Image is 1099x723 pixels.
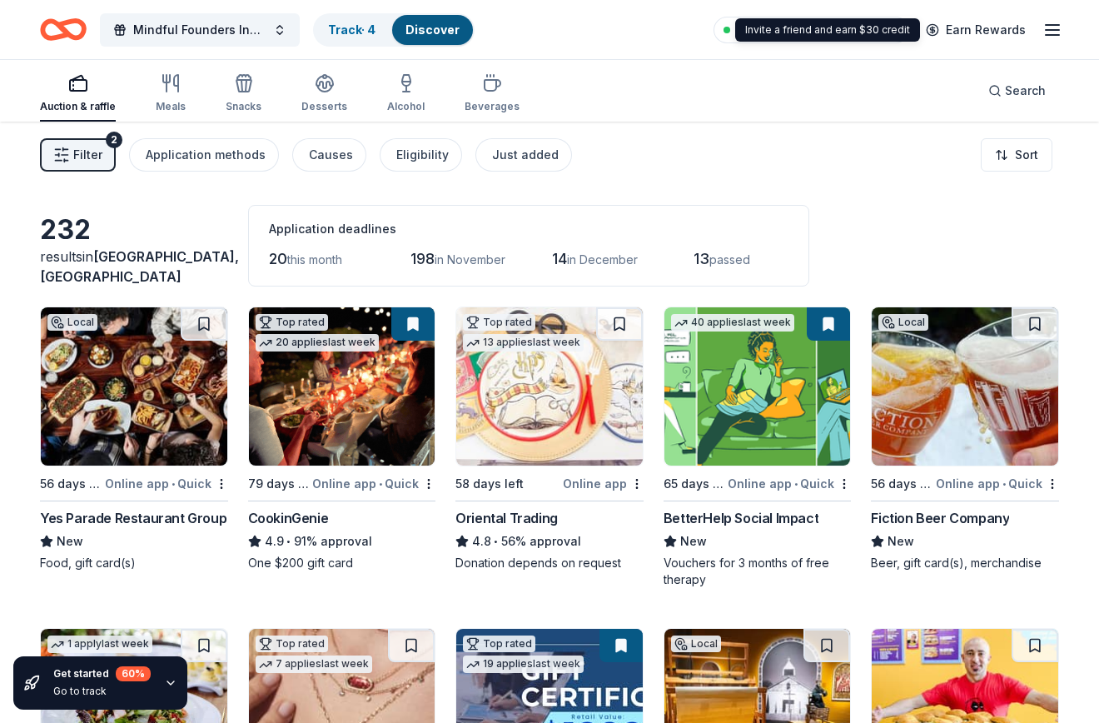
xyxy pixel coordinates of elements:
button: Causes [292,138,366,172]
button: Sort [981,138,1052,172]
a: Track· 4 [328,22,375,37]
a: Image for CookinGenieTop rated20 applieslast week79 days leftOnline app•QuickCookinGenie4.9•91% a... [248,307,436,571]
button: Snacks [226,67,261,122]
span: this month [287,252,342,267]
div: Causes [309,145,353,165]
div: 56 days left [40,474,102,494]
div: Get started [53,666,151,681]
a: Image for BetterHelp Social Impact40 applieslast week65 days leftOnline app•QuickBetterHelp Socia... [664,307,852,588]
div: Yes Parade Restaurant Group [40,508,226,528]
div: Invite a friend and earn $30 credit [735,18,920,42]
button: Alcohol [387,67,425,122]
div: Top rated [463,314,535,331]
div: Go to track [53,685,151,698]
a: Earn Rewards [916,15,1036,45]
span: • [172,477,175,491]
div: Desserts [301,100,347,113]
a: Discover [405,22,460,37]
div: 58 days left [455,474,524,494]
div: Application deadlines [269,219,788,239]
img: Image for Yes Parade Restaurant Group [41,307,227,466]
span: Sort [1015,145,1038,165]
div: Beer, gift card(s), merchandise [871,555,1059,571]
div: 13 applies last week [463,334,584,352]
button: Eligibility [380,138,462,172]
div: Online app Quick [936,473,1059,494]
div: Food, gift card(s) [40,555,228,571]
span: Mindful Founders Inc End of Year Campaign [133,20,266,40]
div: 2 [106,132,122,148]
button: Auction & raffle [40,67,116,122]
span: [GEOGRAPHIC_DATA], [GEOGRAPHIC_DATA] [40,248,239,285]
span: New [888,531,914,551]
span: in November [435,252,505,267]
span: 4.9 [265,531,284,551]
div: Local [878,314,928,331]
span: New [680,531,707,551]
button: Desserts [301,67,347,122]
a: Home [40,10,87,49]
div: 56% approval [455,531,644,551]
div: Top rated [256,636,328,652]
div: Online app [563,473,644,494]
span: in [40,248,239,285]
div: 40 applies last week [671,314,794,332]
div: Local [47,314,97,331]
div: BetterHelp Social Impact [664,508,818,528]
button: Track· 4Discover [313,13,475,47]
span: • [495,535,499,548]
div: 91% approval [248,531,436,551]
button: Meals [156,67,186,122]
div: Fiction Beer Company [871,508,1009,528]
img: Image for CookinGenie [249,307,435,466]
div: Online app Quick [728,473,851,494]
span: Filter [73,145,102,165]
div: Eligibility [396,145,449,165]
div: Snacks [226,100,261,113]
span: passed [709,252,750,267]
div: One $200 gift card [248,555,436,571]
div: Online app Quick [105,473,228,494]
button: Mindful Founders Inc End of Year Campaign [100,13,300,47]
span: • [794,477,798,491]
a: Image for Yes Parade Restaurant GroupLocal56 days leftOnline app•QuickYes Parade Restaurant Group... [40,307,228,571]
div: Application methods [146,145,266,165]
div: Oriental Trading [455,508,558,528]
a: Pro trial ends on 8AM[DATE] [714,17,909,43]
span: 14 [552,250,567,267]
span: • [286,535,291,548]
span: Search [1005,81,1046,101]
span: 13 [694,250,709,267]
div: 7 applies last week [256,656,372,673]
span: New [57,531,83,551]
a: Image for Oriental TradingTop rated13 applieslast week58 days leftOnline appOriental Trading4.8•5... [455,307,644,571]
button: Search [975,74,1059,107]
div: 232 [40,213,228,247]
button: Application methods [129,138,279,172]
img: Image for Oriental Trading [456,307,643,466]
div: 1 apply last week [47,636,152,653]
a: Image for Fiction Beer CompanyLocal56 days leftOnline app•QuickFiction Beer CompanyNewBeer, gift ... [871,307,1059,571]
div: CookinGenie [248,508,329,528]
div: Just added [492,145,559,165]
div: results [40,247,228,287]
span: in December [567,252,638,267]
div: Meals [156,100,186,113]
span: 198 [410,250,435,267]
span: 20 [269,250,287,267]
img: Image for Fiction Beer Company [872,307,1058,466]
div: 56 days left [871,474,932,494]
div: Alcohol [387,100,425,113]
div: 65 days left [664,474,725,494]
div: 19 applies last week [463,656,584,673]
div: Top rated [463,636,535,652]
span: • [1002,477,1006,491]
button: Just added [475,138,572,172]
div: Beverages [465,100,520,113]
div: Online app Quick [312,473,435,494]
div: 79 days left [248,474,310,494]
div: Vouchers for 3 months of free therapy [664,555,852,588]
div: 20 applies last week [256,334,379,352]
div: Auction & raffle [40,100,116,113]
img: Image for BetterHelp Social Impact [664,307,851,466]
